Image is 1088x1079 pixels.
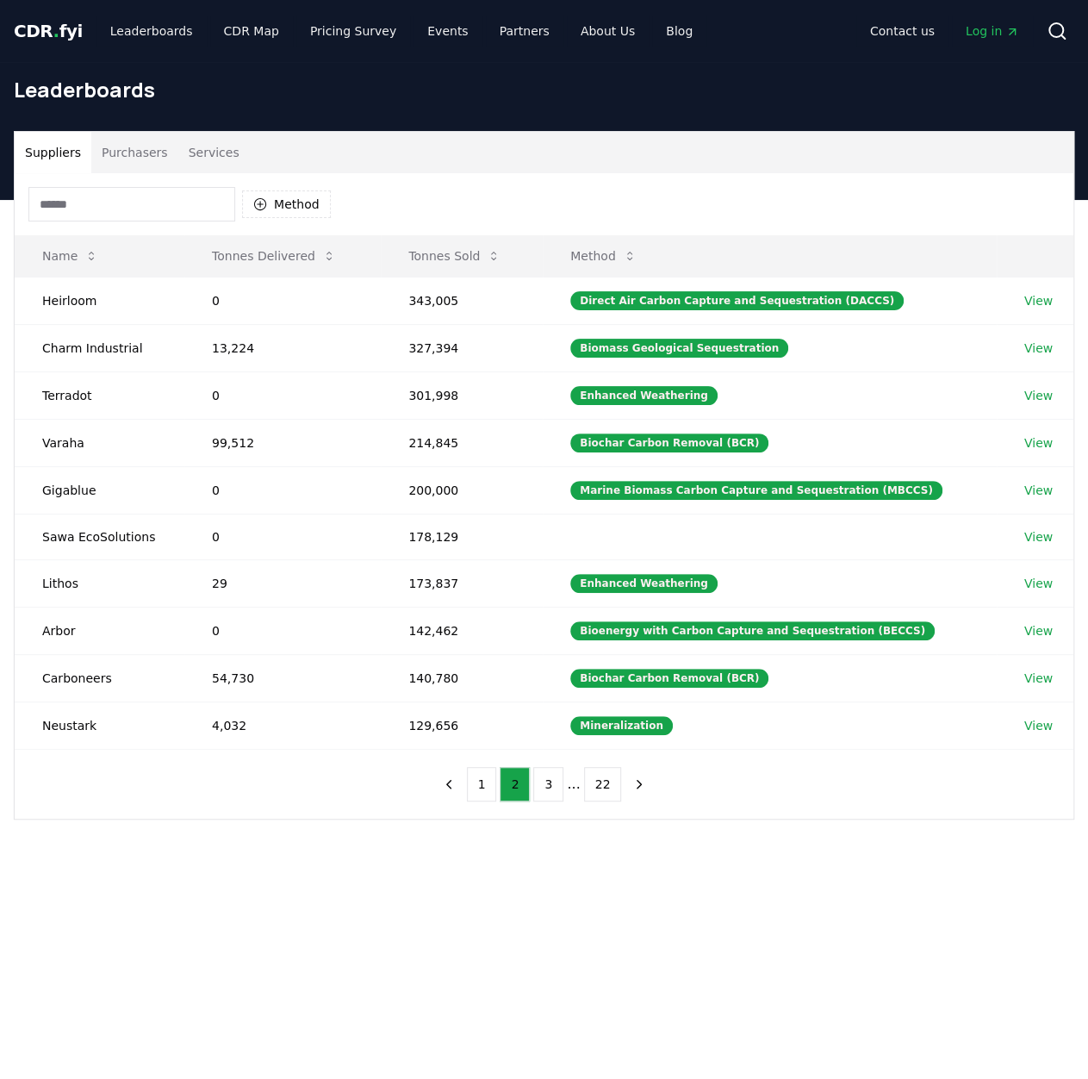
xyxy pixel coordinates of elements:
td: 99,512 [184,419,381,466]
div: Direct Air Carbon Capture and Sequestration (DACCS) [570,291,904,310]
button: 1 [467,767,497,801]
div: Marine Biomass Carbon Capture and Sequestration (MBCCS) [570,481,942,500]
h1: Leaderboards [14,76,1074,103]
td: 0 [184,514,381,559]
td: Neustark [15,702,184,749]
td: Heirloom [15,277,184,324]
a: View [1024,622,1053,639]
td: 13,224 [184,324,381,371]
button: Method [242,190,331,218]
span: . [53,21,59,41]
td: 129,656 [381,702,543,749]
a: About Us [567,16,649,47]
a: Log in [952,16,1033,47]
td: Sawa EcoSolutions [15,514,184,559]
a: View [1024,670,1053,687]
td: 200,000 [381,466,543,514]
nav: Main [96,16,706,47]
a: View [1024,528,1053,546]
td: 140,780 [381,654,543,702]
td: 29 [184,559,381,607]
td: Terradot [15,371,184,419]
td: Charm Industrial [15,324,184,371]
td: 214,845 [381,419,543,466]
button: 3 [533,767,563,801]
button: Tonnes Delivered [198,239,350,273]
li: ... [567,774,580,795]
button: Tonnes Sold [395,239,514,273]
button: 2 [500,767,530,801]
div: Biomass Geological Sequestration [570,339,788,358]
td: 301,998 [381,371,543,419]
td: 54,730 [184,654,381,702]
a: Pricing Survey [296,16,410,47]
td: Carboneers [15,654,184,702]
a: Leaderboards [96,16,207,47]
td: 0 [184,277,381,324]
span: CDR fyi [14,21,83,41]
div: Biochar Carbon Removal (BCR) [570,433,768,452]
a: View [1024,575,1053,592]
a: View [1024,292,1053,309]
button: Method [556,239,650,273]
td: Lithos [15,559,184,607]
a: Partners [486,16,563,47]
td: 142,462 [381,607,543,654]
td: 0 [184,607,381,654]
td: Gigablue [15,466,184,514]
button: 22 [584,767,622,801]
td: 327,394 [381,324,543,371]
a: CDR.fyi [14,19,83,43]
a: View [1024,387,1053,404]
td: 4,032 [184,702,381,749]
div: Bioenergy with Carbon Capture and Sequestration (BECCS) [570,621,935,640]
td: 0 [184,466,381,514]
button: Purchasers [91,132,178,173]
button: Suppliers [15,132,91,173]
div: Enhanced Weathering [570,386,718,405]
td: Arbor [15,607,184,654]
button: Name [28,239,112,273]
a: View [1024,482,1053,499]
td: 178,129 [381,514,543,559]
a: Contact us [856,16,948,47]
td: 173,837 [381,559,543,607]
div: Mineralization [570,716,673,735]
div: Biochar Carbon Removal (BCR) [570,669,768,688]
button: previous page [434,767,463,801]
button: next page [625,767,654,801]
nav: Main [856,16,1033,47]
a: View [1024,434,1053,452]
div: Enhanced Weathering [570,574,718,593]
a: View [1024,340,1053,357]
td: Varaha [15,419,184,466]
td: 343,005 [381,277,543,324]
a: CDR Map [210,16,293,47]
span: Log in [966,22,1019,40]
a: View [1024,717,1053,734]
a: Events [413,16,482,47]
td: 0 [184,371,381,419]
button: Services [178,132,250,173]
a: Blog [652,16,706,47]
